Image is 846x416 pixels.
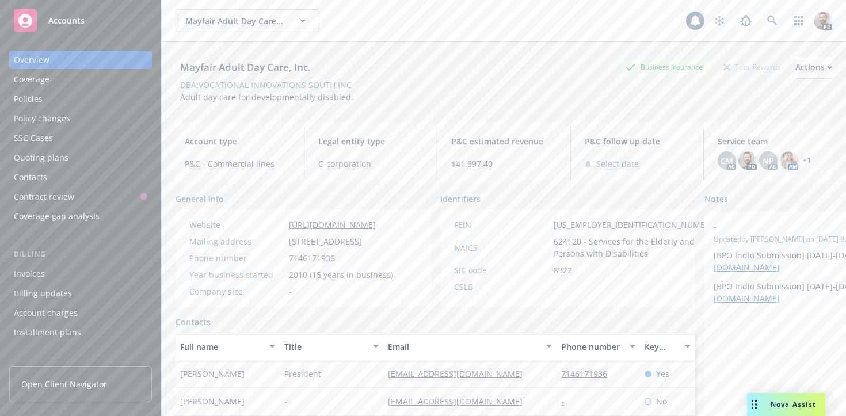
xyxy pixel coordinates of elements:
[318,158,424,170] span: C-corporation
[561,341,622,353] div: Phone number
[771,399,816,409] span: Nova Assist
[747,393,825,416] button: Nova Assist
[388,368,532,379] a: [EMAIL_ADDRESS][DOMAIN_NAME]
[645,341,678,353] div: Key contact
[795,56,832,79] button: Actions
[780,151,798,170] img: photo
[454,219,549,231] div: FEIN
[180,341,262,353] div: Full name
[656,395,667,407] span: No
[48,16,85,25] span: Accounts
[9,129,152,147] a: SSC Cases
[189,235,284,247] div: Mailing address
[284,341,367,353] div: Title
[451,158,557,170] span: $41,697.40
[189,219,284,231] div: Website
[454,264,549,276] div: SIC code
[9,188,152,206] a: Contract review
[383,333,557,360] button: Email
[180,91,353,102] span: Adult day care for developmentally disabled.
[585,135,690,147] span: P&C follow up date
[814,12,832,30] img: photo
[14,304,78,322] div: Account charges
[9,148,152,167] a: Quoting plans
[787,9,810,32] a: Switch app
[180,368,245,380] span: [PERSON_NAME]
[14,207,100,226] div: Coverage gap analysis
[451,135,557,147] span: P&C estimated revenue
[289,219,376,230] a: [URL][DOMAIN_NAME]
[14,284,72,303] div: Billing updates
[180,395,245,407] span: [PERSON_NAME]
[289,269,393,281] span: 2010 (15 years in business)
[803,157,811,164] a: +1
[289,252,335,264] span: 7146171936
[14,323,81,342] div: Installment plans
[14,168,47,186] div: Contacts
[9,168,152,186] a: Contacts
[289,235,362,247] span: [STREET_ADDRESS]
[185,158,290,170] span: P&C - Commercial lines
[561,396,573,407] a: -
[176,333,280,360] button: Full name
[9,90,152,108] a: Policies
[14,188,74,206] div: Contract review
[185,135,290,147] span: Account type
[388,396,532,407] a: [EMAIL_ADDRESS][DOMAIN_NAME]
[14,90,43,108] div: Policies
[454,281,549,293] div: CSLB
[640,333,695,360] button: Key contact
[561,368,616,379] a: 7146171936
[289,285,292,297] span: -
[747,393,761,416] div: Drag to move
[554,264,572,276] span: 8322
[738,151,757,170] img: photo
[656,368,669,380] span: Yes
[189,269,284,281] div: Year business started
[176,9,319,32] button: Mayfair Adult Day Care, Inc.
[284,368,321,380] span: President
[9,5,152,37] a: Accounts
[14,148,68,167] div: Quoting plans
[718,135,823,147] span: Service team
[795,56,832,78] div: Actions
[554,281,557,293] span: -
[14,51,49,69] div: Overview
[440,193,481,205] span: Identifiers
[176,60,315,75] div: Mayfair Adult Day Care, Inc.
[454,242,549,254] div: NAICS
[704,193,728,207] span: Notes
[185,15,285,27] span: Mayfair Adult Day Care, Inc.
[180,79,352,91] div: DBA: VOCATIONAL INNOVATIONS SOUTH INC
[9,265,152,283] a: Invoices
[708,9,731,32] a: Stop snowing
[620,60,708,74] div: Business Insurance
[21,378,107,390] span: Open Client Navigator
[9,304,152,322] a: Account charges
[9,70,152,89] a: Coverage
[554,219,718,231] span: [US_EMPLOYER_IDENTIFICATION_NUMBER]
[14,70,49,89] div: Coverage
[189,252,284,264] div: Phone number
[280,333,384,360] button: Title
[14,109,70,128] div: Policy changes
[189,285,284,297] div: Company size
[596,158,639,170] span: Select date
[9,249,152,260] div: Billing
[318,135,424,147] span: Legal entity type
[388,341,539,353] div: Email
[176,316,211,328] a: Contacts
[284,395,287,407] span: -
[9,109,152,128] a: Policy changes
[9,51,152,69] a: Overview
[761,9,784,32] a: Search
[9,284,152,303] a: Billing updates
[14,129,53,147] div: SSC Cases
[734,9,757,32] a: Report a Bug
[9,323,152,342] a: Installment plans
[14,265,45,283] div: Invoices
[557,333,639,360] button: Phone number
[718,60,786,74] div: Total Rewards
[176,193,224,205] span: General info
[721,155,733,167] span: CM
